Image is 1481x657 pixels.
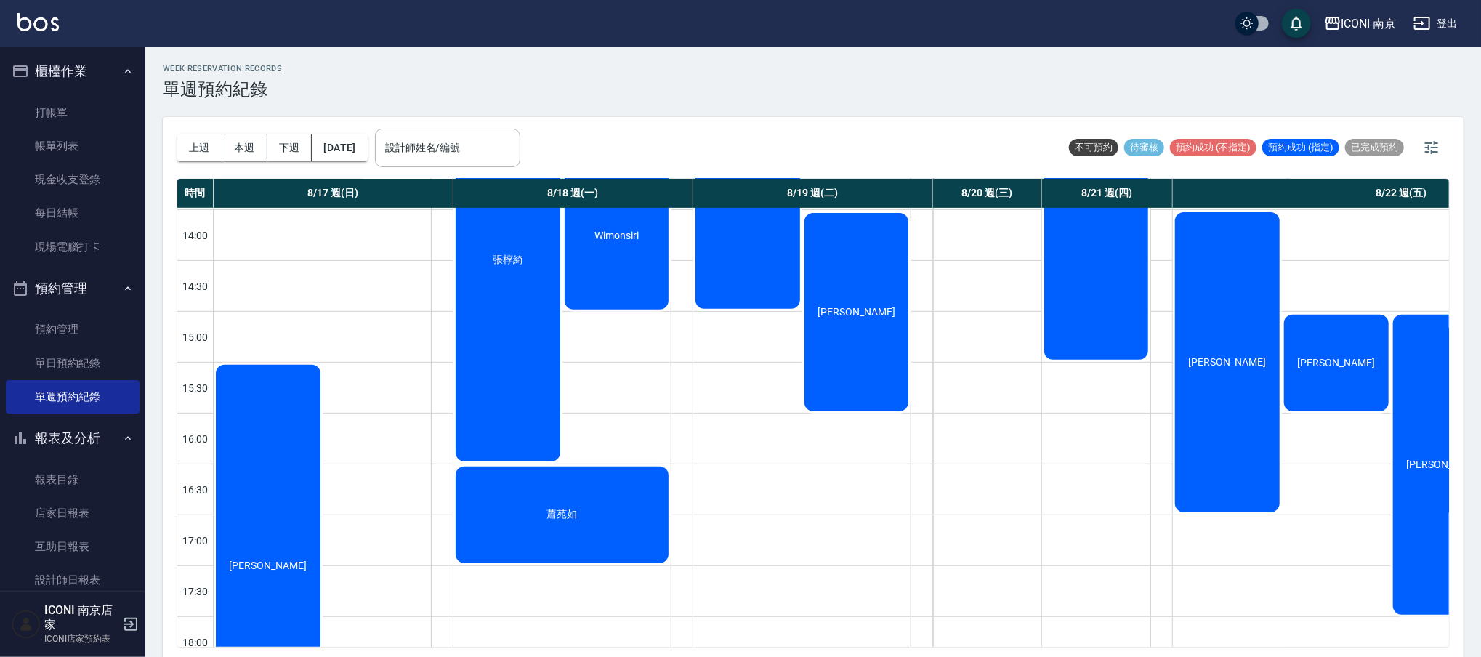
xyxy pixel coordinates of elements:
span: [PERSON_NAME] [1294,357,1378,368]
span: 蕭苑如 [544,508,581,521]
button: 櫃檯作業 [6,52,140,90]
a: 打帳單 [6,96,140,129]
button: 報表及分析 [6,419,140,457]
h2: WEEK RESERVATION RECORDS [163,64,282,73]
a: 帳單列表 [6,129,140,163]
a: 現金收支登錄 [6,163,140,196]
div: 16:00 [177,413,214,464]
a: 單週預約紀錄 [6,380,140,414]
a: 每日結帳 [6,196,140,230]
span: 已完成預約 [1345,141,1404,154]
a: 預約管理 [6,313,140,346]
a: 現場電腦打卡 [6,230,140,264]
button: 上週 [177,134,222,161]
div: 17:30 [177,565,214,616]
div: 14:00 [177,209,214,260]
a: 設計師日報表 [6,563,140,597]
button: 下週 [267,134,312,161]
span: Wimonsiri [592,230,642,241]
button: ICONI 南京 [1318,9,1403,39]
div: 時間 [177,179,214,208]
a: 單日預約紀錄 [6,347,140,380]
span: 張椁綺 [490,254,526,267]
button: save [1282,9,1311,38]
span: [PERSON_NAME] [815,306,898,318]
div: 8/19 週(二) [693,179,933,208]
div: 8/20 週(三) [933,179,1042,208]
button: 登出 [1408,10,1464,37]
img: Logo [17,13,59,31]
div: 16:30 [177,464,214,515]
button: [DATE] [312,134,367,161]
a: 報表目錄 [6,463,140,496]
div: 8/18 週(一) [453,179,693,208]
span: [PERSON_NAME] [1185,356,1269,368]
span: [PERSON_NAME] [226,560,310,571]
span: 預約成功 (指定) [1262,141,1339,154]
div: 14:30 [177,260,214,311]
a: 互助日報表 [6,530,140,563]
span: 預約成功 (不指定) [1170,141,1256,154]
div: ICONI 南京 [1341,15,1397,33]
span: 待審核 [1124,141,1164,154]
p: ICONI店家預約表 [44,632,118,645]
h5: ICONI 南京店家 [44,603,118,632]
div: 8/21 週(四) [1042,179,1173,208]
div: 13:30 [177,158,214,209]
div: 15:30 [177,362,214,413]
div: 17:00 [177,515,214,565]
span: 不可預約 [1069,141,1118,154]
button: 本週 [222,134,267,161]
img: Person [12,610,41,639]
button: 預約管理 [6,270,140,307]
div: 8/17 週(日) [214,179,453,208]
div: 15:00 [177,311,214,362]
h3: 單週預約紀錄 [163,79,282,100]
a: 店家日報表 [6,496,140,530]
